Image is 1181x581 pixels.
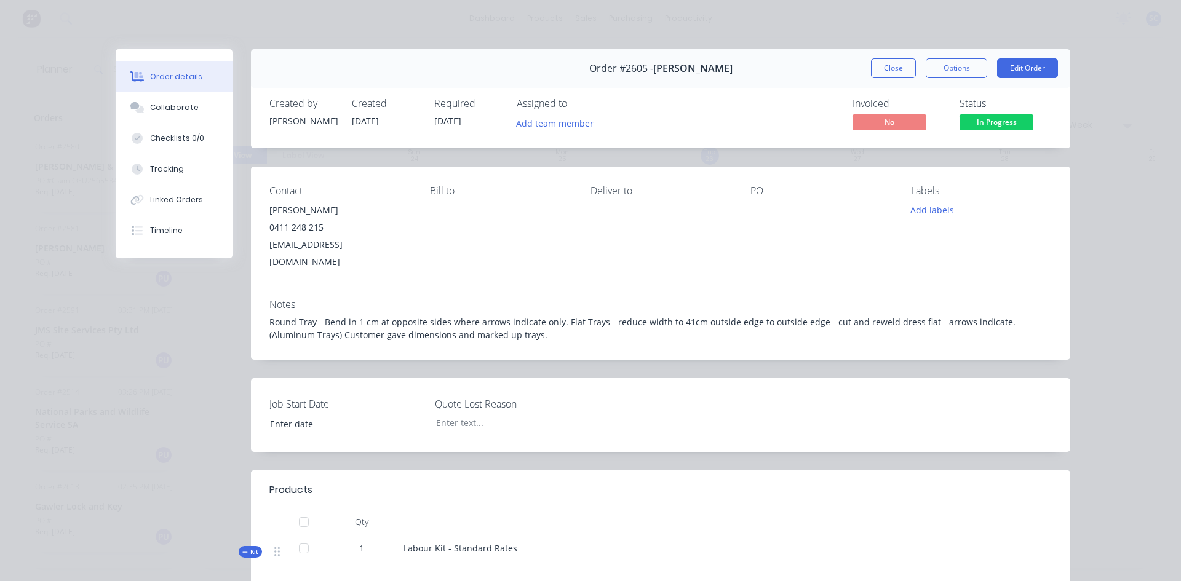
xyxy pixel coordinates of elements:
span: [DATE] [434,115,461,127]
div: Contact [269,185,410,197]
button: Options [926,58,987,78]
label: Quote Lost Reason [435,397,589,411]
button: Tracking [116,154,233,184]
div: Collaborate [150,102,199,113]
button: Timeline [116,215,233,246]
div: PO [750,185,891,197]
div: Kit [239,546,262,558]
div: Deliver to [590,185,731,197]
span: [PERSON_NAME] [653,63,733,74]
div: Timeline [150,225,183,236]
div: [EMAIL_ADDRESS][DOMAIN_NAME] [269,236,410,271]
span: In Progress [960,114,1033,130]
button: Edit Order [997,58,1058,78]
div: Tracking [150,164,184,175]
div: Qty [325,510,399,534]
button: Add team member [517,114,600,131]
div: Created by [269,98,337,109]
div: Round Tray - Bend in 1 cm at opposite sides where arrows indicate only. Flat Trays - reduce width... [269,315,1052,341]
span: Kit [242,547,258,556]
div: Assigned to [517,98,640,109]
div: Labels [911,185,1052,197]
span: No [853,114,926,130]
div: Created [352,98,420,109]
div: Linked Orders [150,194,203,205]
div: Checklists 0/0 [150,133,204,144]
div: Invoiced [853,98,945,109]
iframe: Intercom live chat [1139,539,1169,569]
button: Collaborate [116,92,233,123]
button: Add labels [904,202,961,218]
div: Bill to [430,185,571,197]
button: Checklists 0/0 [116,123,233,154]
div: Order details [150,71,202,82]
label: Job Start Date [269,397,423,411]
span: Order #2605 - [589,63,653,74]
input: Enter date [261,414,415,433]
button: Order details [116,61,233,92]
span: [DATE] [352,115,379,127]
button: Add team member [510,114,600,131]
span: 1 [359,542,364,555]
div: Products [269,483,312,497]
div: [PERSON_NAME] [269,202,410,219]
button: Close [871,58,916,78]
div: [PERSON_NAME] [269,114,337,127]
div: Required [434,98,502,109]
button: In Progress [960,114,1033,133]
button: Linked Orders [116,184,233,215]
span: Labour Kit - Standard Rates [404,542,517,554]
div: Notes [269,299,1052,310]
div: Status [960,98,1052,109]
div: [PERSON_NAME]0411 248 215[EMAIL_ADDRESS][DOMAIN_NAME] [269,202,410,271]
div: 0411 248 215 [269,219,410,236]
